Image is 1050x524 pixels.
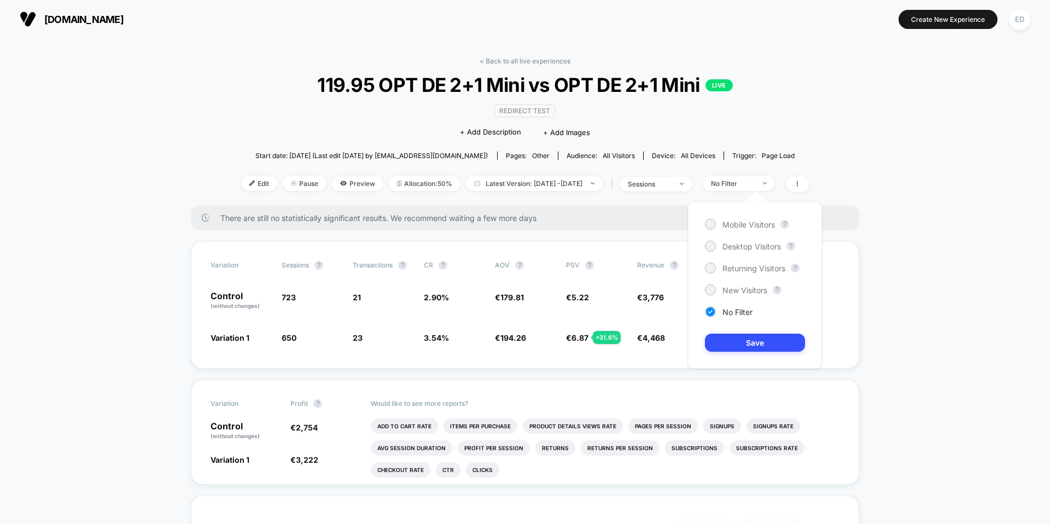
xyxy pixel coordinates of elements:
a: < Back to all live experiences [480,57,570,65]
li: Ctr [436,462,460,478]
div: ED [1009,9,1030,30]
span: € [495,333,526,342]
li: Profit Per Session [458,440,530,456]
span: Variation [211,399,271,408]
button: ? [780,220,789,229]
button: [DOMAIN_NAME] [16,10,127,28]
span: Page Load [762,152,795,160]
span: 23 [353,333,363,342]
button: ? [670,261,679,270]
span: + Add Description [460,127,521,138]
span: € [290,423,318,432]
span: Variation 1 [211,333,249,342]
span: | [608,176,620,192]
span: There are still no statistically significant results. We recommend waiting a few more days [220,213,837,223]
span: Pause [283,176,326,191]
li: Avg Session Duration [371,440,452,456]
span: [DOMAIN_NAME] [44,14,124,25]
span: Variation 1 [211,455,249,464]
div: + 31.6 % [593,331,621,344]
span: 5.22 [571,293,589,302]
span: All Visitors [603,152,635,160]
span: Profit [290,399,308,407]
span: 3,222 [296,455,318,464]
button: ? [791,264,800,272]
button: Save [705,334,805,352]
button: ? [398,261,407,270]
span: 179.81 [500,293,524,302]
img: calendar [474,181,480,186]
button: ? [773,286,781,294]
li: Items Per Purchase [444,418,517,434]
img: end [763,182,767,184]
span: Edit [241,176,277,191]
div: Pages: [506,152,550,160]
span: € [566,293,589,302]
li: Add To Cart Rate [371,418,438,434]
span: 6.87 [571,333,588,342]
div: Audience: [567,152,635,160]
span: Desktop Visitors [722,242,781,251]
li: Subscriptions Rate [730,440,804,456]
span: Transactions [353,261,393,269]
li: Signups Rate [746,418,800,434]
span: € [290,455,318,464]
span: 723 [282,293,296,302]
span: 3.54 % [424,333,449,342]
span: 4,468 [643,333,665,342]
span: Start date: [DATE] (Last edit [DATE] by [EMAIL_ADDRESS][DOMAIN_NAME]) [255,152,488,160]
span: Returning Visitors [722,264,785,273]
button: ? [585,261,594,270]
span: PSV [566,261,580,269]
span: Mobile Visitors [722,220,775,229]
li: Product Details Views Rate [523,418,623,434]
span: Variation [211,261,271,270]
img: rebalance [397,181,401,187]
span: Sessions [282,261,309,269]
button: ? [313,399,322,408]
img: end [291,181,296,186]
span: No Filter [722,307,752,317]
span: Revenue [637,261,664,269]
span: all devices [681,152,715,160]
span: 650 [282,333,296,342]
p: Would like to see more reports? [371,399,840,407]
li: Clicks [466,462,499,478]
span: € [566,333,588,342]
span: CR [424,261,433,269]
div: sessions [628,180,672,188]
span: Allocation: 50% [389,176,460,191]
span: Preview [332,176,383,191]
img: end [680,183,684,185]
button: ? [515,261,524,270]
button: Create New Experience [899,10,997,29]
p: Control [211,292,271,310]
button: ? [439,261,447,270]
img: end [591,182,594,184]
button: ? [314,261,323,270]
span: € [637,333,665,342]
li: Checkout Rate [371,462,430,478]
span: 194.26 [500,333,526,342]
img: Visually logo [20,11,36,27]
span: 2.90 % [424,293,449,302]
div: No Filter [711,179,755,188]
li: Returns Per Session [581,440,660,456]
span: € [637,293,664,302]
span: Device: [643,152,724,160]
span: Latest Version: [DATE] - [DATE] [466,176,603,191]
span: 119.95 OPT DE 2+1 Mini vs OPT DE 2+1 Mini [270,73,780,96]
span: 21 [353,293,361,302]
span: (without changes) [211,433,260,439]
button: ? [786,242,795,251]
span: Redirect Test [494,104,555,117]
span: 2,754 [296,423,318,432]
span: (without changes) [211,302,260,309]
li: Signups [703,418,741,434]
div: Trigger: [732,152,795,160]
li: Pages Per Session [628,418,698,434]
img: edit [249,181,255,186]
span: New Visitors [722,286,767,295]
span: € [495,293,524,302]
span: AOV [495,261,510,269]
